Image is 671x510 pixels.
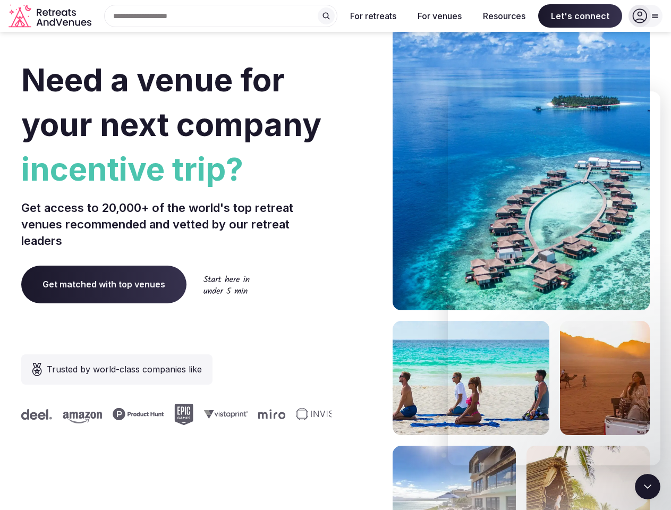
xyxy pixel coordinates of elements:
iframe: Intercom live chat [635,474,660,499]
svg: Retreats and Venues company logo [9,4,94,28]
a: Get matched with top venues [21,266,186,303]
span: Let's connect [538,4,622,28]
button: Resources [474,4,534,28]
a: Visit the homepage [9,4,94,28]
span: Trusted by world-class companies like [47,363,202,376]
svg: Deel company logo [16,409,47,420]
p: Get access to 20,000+ of the world's top retreat venues recommended and vetted by our retreat lea... [21,200,332,249]
span: incentive trip? [21,147,332,191]
span: Need a venue for your next company [21,61,321,143]
iframe: Intercom live chat [448,91,660,465]
button: For retreats [342,4,405,28]
img: yoga on tropical beach [393,321,549,435]
img: Start here in under 5 min [203,275,250,294]
svg: Vistaprint company logo [199,410,242,419]
svg: Invisible company logo [291,408,349,421]
button: For venues [409,4,470,28]
svg: Miro company logo [253,409,280,419]
svg: Epic Games company logo [169,404,188,425]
